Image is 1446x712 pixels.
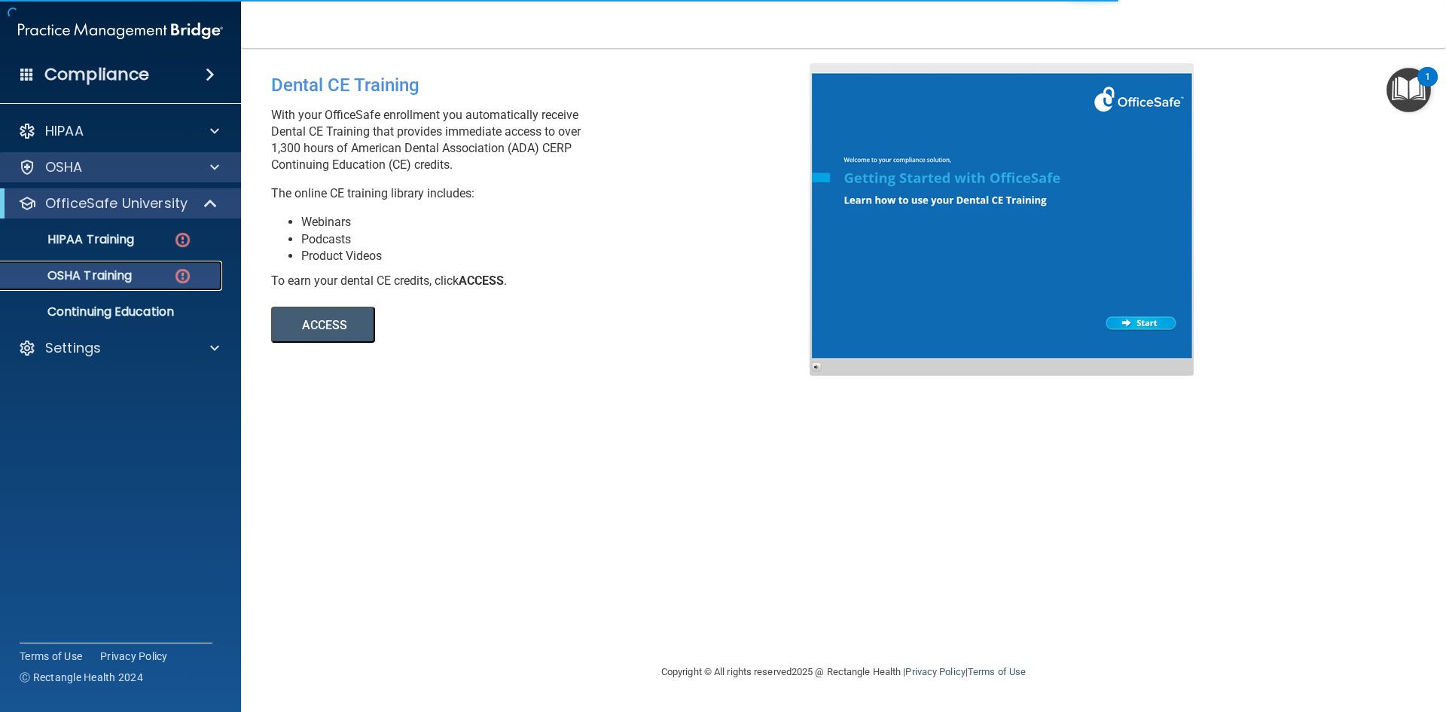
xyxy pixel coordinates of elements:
[459,273,504,288] b: ACCESS
[301,231,821,248] li: Podcasts
[173,267,192,286] img: danger-circle.6113f641.png
[301,214,821,231] li: Webinars
[271,273,821,289] div: To earn your dental CE credits, click .
[18,339,219,357] a: Settings
[44,64,149,85] h4: Compliance
[20,670,143,685] span: Ⓒ Rectangle Health 2024
[968,666,1026,677] a: Terms of Use
[18,16,223,46] img: PMB logo
[100,649,168,664] a: Privacy Policy
[18,194,218,212] a: OfficeSafe University
[271,185,821,202] p: The online CE training library includes:
[1425,77,1430,96] div: 1
[271,307,375,343] button: ACCESS
[271,107,821,173] p: With your OfficeSafe enrollment you automatically receive Dental CE Training that provides immedi...
[45,158,83,176] p: OSHA
[45,122,84,140] p: HIPAA
[1185,605,1428,665] iframe: Drift Widget Chat Controller
[20,649,82,664] a: Terms of Use
[18,122,219,140] a: HIPAA
[45,339,101,357] p: Settings
[1387,68,1431,112] button: Open Resource Center, 1 new notification
[905,666,965,677] a: Privacy Policy
[301,248,821,264] li: Product Videos
[271,320,683,332] a: ACCESS
[45,194,188,212] p: OfficeSafe University
[10,232,134,247] p: HIPAA Training
[10,268,132,283] p: OSHA Training
[10,304,215,319] p: Continuing Education
[173,231,192,249] img: danger-circle.6113f641.png
[271,63,821,107] div: Dental CE Training
[569,648,1118,696] div: Copyright © All rights reserved 2025 @ Rectangle Health | |
[18,158,219,176] a: OSHA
